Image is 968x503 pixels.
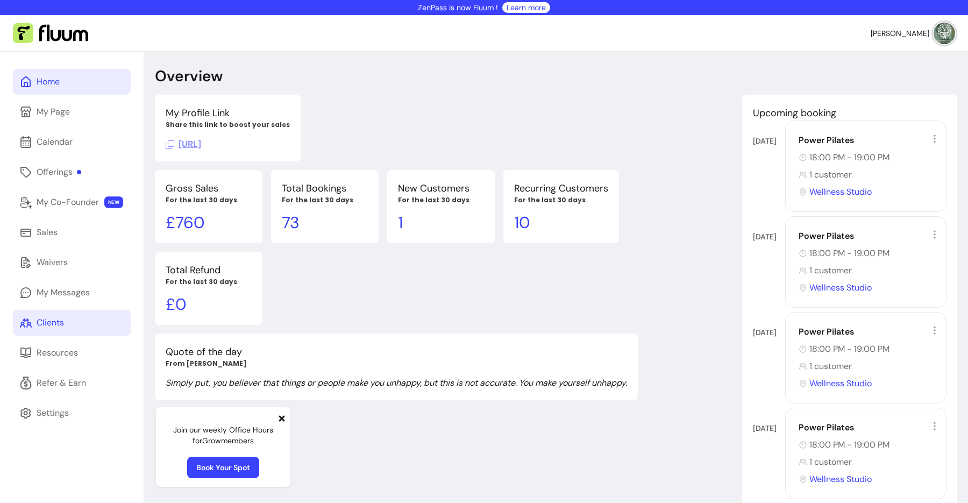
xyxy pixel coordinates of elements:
[871,28,929,39] span: [PERSON_NAME]
[13,129,131,155] a: Calendar
[13,310,131,336] a: Clients
[166,278,252,286] p: For the last 30 days
[37,407,69,420] div: Settings
[809,473,872,486] span: Wellness Studio
[514,213,608,232] p: 10
[398,213,484,232] p: 1
[37,166,81,179] div: Offerings
[13,159,131,185] a: Offerings
[398,181,484,196] p: New Customers
[507,2,546,13] a: Learn more
[799,247,939,260] div: 18:00 PM - 19:00 PM
[282,213,368,232] p: 73
[13,219,131,245] a: Sales
[799,151,939,164] div: 18:00 PM - 19:00 PM
[13,189,131,215] a: My Co-Founder NEW
[165,424,282,446] p: Join our weekly Office Hours for Grow members
[809,281,872,294] span: Wellness Studio
[809,186,872,199] span: Wellness Studio
[166,213,252,232] p: £ 760
[753,327,785,338] div: [DATE]
[799,168,939,181] div: 1 customer
[104,196,123,208] span: NEW
[37,346,78,359] div: Resources
[166,295,252,314] p: £ 0
[753,105,946,121] p: Upcoming booking
[282,181,368,196] p: Total Bookings
[13,250,131,275] a: Waivers
[799,438,939,451] div: 18:00 PM - 19:00 PM
[37,316,64,329] div: Clients
[37,377,86,389] div: Refer & Earn
[166,359,627,368] p: From [PERSON_NAME]
[753,136,785,146] div: [DATE]
[799,264,939,277] div: 1 customer
[166,181,252,196] p: Gross Sales
[166,138,201,150] span: Click to copy
[187,457,259,478] a: Book Your Spot
[398,196,484,204] p: For the last 30 days
[37,136,73,148] div: Calendar
[166,377,627,389] p: Simply put, you believer that things or people make you unhappy, but this is not accurate. You ma...
[13,370,131,396] a: Refer & Earn
[799,325,939,338] div: Power Pilates
[37,226,58,239] div: Sales
[166,263,252,278] p: Total Refund
[37,75,60,88] div: Home
[799,421,939,434] div: Power Pilates
[809,377,872,390] span: Wellness Studio
[13,99,131,125] a: My Page
[871,23,955,44] button: avatar[PERSON_NAME]
[13,340,131,366] a: Resources
[514,196,608,204] p: For the last 30 days
[799,134,939,147] div: Power Pilates
[799,360,939,373] div: 1 customer
[753,231,785,242] div: [DATE]
[799,456,939,469] div: 1 customer
[13,23,88,44] img: Fluum Logo
[166,196,252,204] p: For the last 30 days
[37,196,99,209] div: My Co-Founder
[13,280,131,306] a: My Messages
[418,2,498,13] p: ZenPass is now Fluum !
[799,230,939,243] div: Power Pilates
[753,423,785,434] div: [DATE]
[37,256,68,269] div: Waivers
[282,196,368,204] p: For the last 30 days
[514,181,608,196] p: Recurring Customers
[13,400,131,426] a: Settings
[166,105,290,121] p: My Profile Link
[166,121,290,129] p: Share this link to boost your sales
[37,286,90,299] div: My Messages
[166,344,627,359] p: Quote of the day
[799,343,939,356] div: 18:00 PM - 19:00 PM
[13,69,131,95] a: Home
[934,23,955,44] img: avatar
[37,105,70,118] div: My Page
[155,67,223,86] p: Overview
